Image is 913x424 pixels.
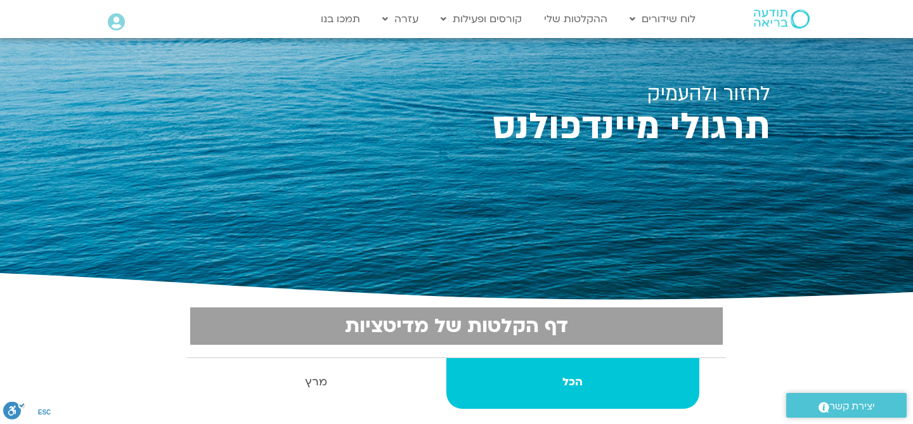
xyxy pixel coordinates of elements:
[786,393,907,418] a: יצירת קשר
[143,82,770,105] h2: לחזור ולהעמיק
[434,7,528,31] a: קורסים ופעילות
[376,7,425,31] a: עזרה
[754,10,810,29] img: תודעה בריאה
[143,110,770,144] h2: תרגולי מיינדפולנס
[188,373,444,392] strong: מרץ
[623,7,702,31] a: לוח שידורים
[446,358,700,409] a: הכל
[446,373,700,392] strong: הכל
[829,398,875,415] span: יצירת קשר
[538,7,614,31] a: ההקלטות שלי
[198,315,715,337] h2: דף הקלטות של מדיטציות
[188,358,444,409] a: מרץ
[314,7,366,31] a: תמכו בנו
